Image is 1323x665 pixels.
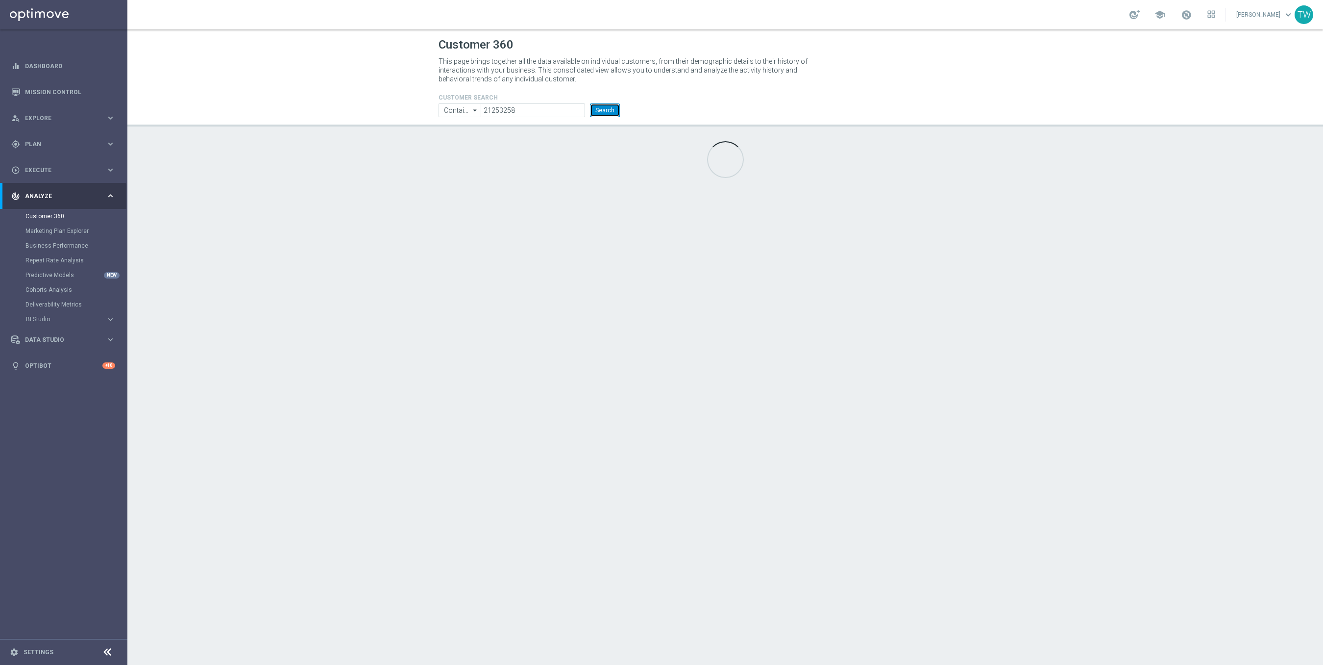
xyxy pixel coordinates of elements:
[25,253,126,268] div: Repeat Rate Analysis
[11,361,20,370] i: lightbulb
[439,38,1012,52] h1: Customer 360
[11,335,106,344] div: Data Studio
[25,256,102,264] a: Repeat Rate Analysis
[25,315,116,323] button: BI Studio keyboard_arrow_right
[102,362,115,369] div: +10
[11,192,116,200] button: track_changes Analyze keyboard_arrow_right
[104,272,120,279] div: NEW
[1235,7,1295,22] a: [PERSON_NAME]keyboard_arrow_down
[11,166,106,175] div: Execute
[25,79,115,105] a: Mission Control
[1295,5,1313,24] div: TW
[11,166,116,174] button: play_circle_outline Execute keyboard_arrow_right
[106,139,115,149] i: keyboard_arrow_right
[11,353,115,379] div: Optibot
[25,115,106,121] span: Explore
[106,315,115,324] i: keyboard_arrow_right
[470,104,480,117] i: arrow_drop_down
[25,238,126,253] div: Business Performance
[439,103,481,117] input: Contains
[25,282,126,297] div: Cohorts Analysis
[25,193,106,199] span: Analyze
[25,212,102,220] a: Customer 360
[25,312,126,327] div: BI Studio
[25,268,126,282] div: Predictive Models
[106,335,115,344] i: keyboard_arrow_right
[11,362,116,370] button: lightbulb Optibot +10
[25,227,102,235] a: Marketing Plan Explorer
[25,224,126,238] div: Marketing Plan Explorer
[25,286,102,294] a: Cohorts Analysis
[25,337,106,343] span: Data Studio
[25,353,102,379] a: Optibot
[106,165,115,175] i: keyboard_arrow_right
[25,53,115,79] a: Dashboard
[11,140,106,149] div: Plan
[24,649,53,655] a: Settings
[1283,9,1294,20] span: keyboard_arrow_down
[481,103,585,117] input: Enter CID, Email, name or phone
[10,648,19,657] i: settings
[25,271,102,279] a: Predictive Models
[11,62,20,71] i: equalizer
[11,336,116,344] button: Data Studio keyboard_arrow_right
[11,140,20,149] i: gps_fixed
[439,94,620,101] h4: CUSTOMER SEARCH
[11,114,20,123] i: person_search
[11,192,106,201] div: Analyze
[11,166,20,175] i: play_circle_outline
[26,316,106,322] div: BI Studio
[26,316,96,322] span: BI Studio
[11,140,116,148] button: gps_fixed Plan keyboard_arrow_right
[439,57,816,83] p: This page brings together all the data available on individual customers, from their demographic ...
[11,53,115,79] div: Dashboard
[106,191,115,201] i: keyboard_arrow_right
[25,167,106,173] span: Execute
[1154,9,1165,20] span: school
[590,103,620,117] button: Search
[11,79,115,105] div: Mission Control
[11,114,116,122] button: person_search Explore keyboard_arrow_right
[11,192,20,201] i: track_changes
[25,301,102,308] a: Deliverability Metrics
[25,242,102,250] a: Business Performance
[25,141,106,147] span: Plan
[25,297,126,312] div: Deliverability Metrics
[11,114,106,123] div: Explore
[11,88,116,96] button: Mission Control
[11,62,116,70] button: equalizer Dashboard
[106,113,115,123] i: keyboard_arrow_right
[25,209,126,224] div: Customer 360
